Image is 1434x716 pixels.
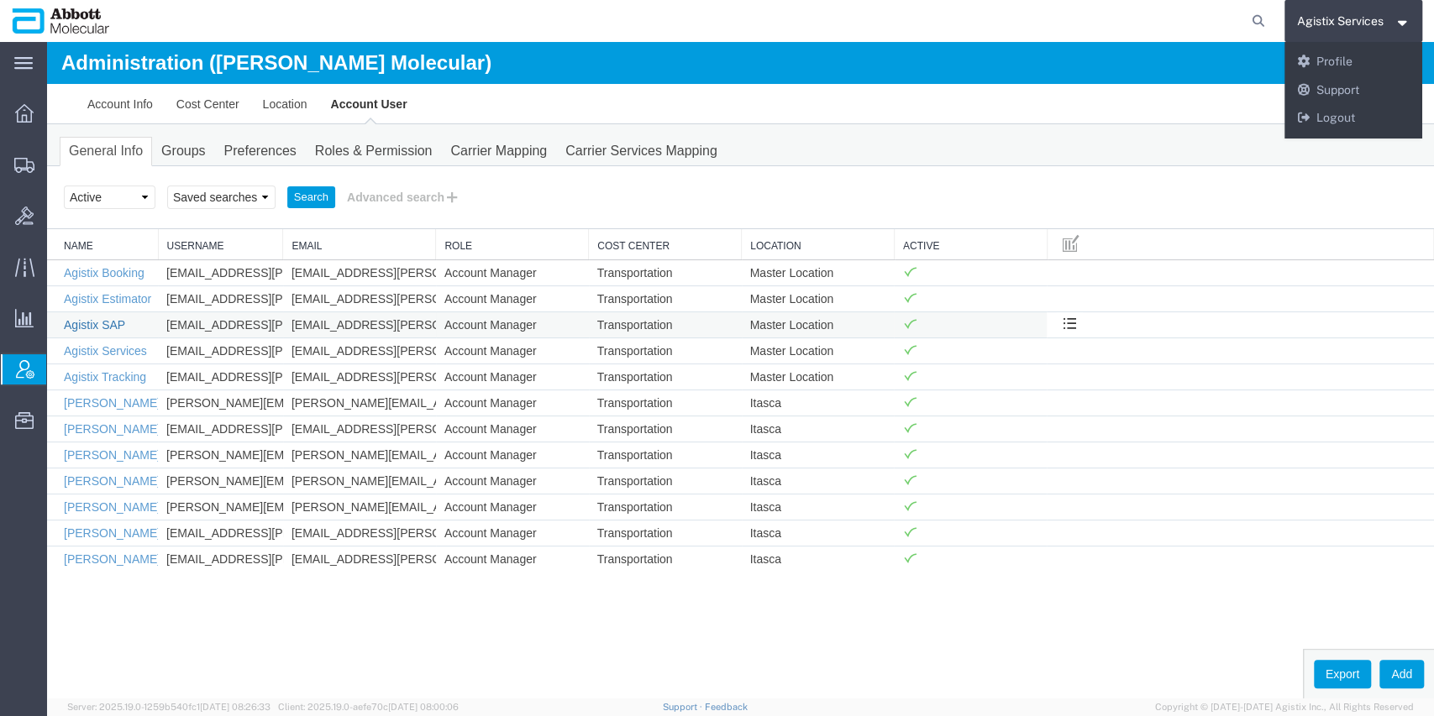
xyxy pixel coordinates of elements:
[389,400,542,426] td: Account Manager
[389,187,542,218] th: Role
[67,702,271,712] span: Server: 2025.19.0-1259b540fc1
[200,702,271,712] span: [DATE] 08:26:33
[542,295,695,321] td: Transportation
[17,197,102,212] a: Name
[288,141,425,170] button: Advanced search
[389,295,542,321] td: Account Manager
[278,702,459,712] span: Client: 2025.19.0-aefe70c
[1332,618,1377,646] button: Add
[1155,700,1414,714] span: Copyright © [DATE]-[DATE] Agistix Inc., All Rights Reserved
[695,187,848,218] th: Location
[542,348,695,374] td: Transportation
[47,42,1434,698] iframe: FS Legacy Container
[236,452,389,478] td: [PERSON_NAME][EMAIL_ADDRESS][PERSON_NAME][PERSON_NAME][DOMAIN_NAME]
[236,400,389,426] td: [PERSON_NAME][EMAIL_ADDRESS][PERSON_NAME][DOMAIN_NAME]
[17,484,113,498] a: [PERSON_NAME]
[236,217,389,243] td: [EMAIL_ADDRESS][PERSON_NAME][DOMAIN_NAME]
[389,504,542,530] td: Account Manager
[1284,104,1423,133] a: Logout
[695,348,848,374] td: Itasca
[1296,11,1411,31] button: Agistix Services
[111,321,236,348] td: [EMAIL_ADDRESS][PERSON_NAME][DOMAIN_NAME]
[1284,48,1423,76] a: Profile
[17,354,113,368] a: [PERSON_NAME]
[542,217,695,243] td: Transportation
[236,269,389,295] td: [EMAIL_ADDRESS][PERSON_NAME][DOMAIN_NAME]
[695,295,848,321] td: Master Location
[17,276,78,290] a: Agistix SAP
[236,426,389,452] td: [PERSON_NAME][EMAIL_ADDRESS][PERSON_NAME][PERSON_NAME][DOMAIN_NAME]
[111,374,236,400] td: [EMAIL_ADDRESS][PERSON_NAME][DOMAIN_NAME]
[111,348,236,374] td: [PERSON_NAME][EMAIL_ADDRESS][PERSON_NAME][PERSON_NAME][DOMAIN_NAME]
[389,374,542,400] td: Account Manager
[389,478,542,504] td: Account Manager
[389,269,542,295] td: Account Manager
[509,95,680,124] a: Carrier Services Mapping
[204,42,272,82] a: Location
[695,321,848,348] td: Master Location
[1009,187,1039,217] button: Manage table columns
[550,197,685,212] a: Cost Center
[1284,76,1423,105] a: Support
[695,269,848,295] td: Master Location
[240,144,288,166] button: Search
[111,452,236,478] td: [PERSON_NAME][EMAIL_ADDRESS][PERSON_NAME][PERSON_NAME][DOMAIN_NAME]
[244,197,380,212] a: Email
[542,243,695,269] td: Transportation
[236,187,389,218] th: Email
[389,348,542,374] td: Account Manager
[542,400,695,426] td: Transportation
[542,426,695,452] td: Transportation
[168,95,259,124] a: Preferences
[695,504,848,530] td: Itasca
[236,321,389,348] td: [EMAIL_ADDRESS][PERSON_NAME][DOMAIN_NAME]
[1297,12,1384,30] span: Agistix Services
[271,42,371,82] a: Account User
[120,197,228,212] a: Username
[13,95,105,124] a: General Info
[695,426,848,452] td: Itasca
[542,269,695,295] td: Transportation
[111,217,236,243] td: [EMAIL_ADDRESS][PERSON_NAME][DOMAIN_NAME]
[389,321,542,348] td: Account Manager
[111,295,236,321] td: [EMAIL_ADDRESS][PERSON_NAME][DOMAIN_NAME]
[1267,618,1324,646] button: Export
[17,224,97,238] a: Agistix Booking
[111,243,236,269] td: [EMAIL_ADDRESS][PERSON_NAME][DOMAIN_NAME]
[663,702,705,712] a: Support
[236,295,389,321] td: [EMAIL_ADDRESS][PERSON_NAME][DOMAIN_NAME]
[704,702,747,712] a: Feedback
[695,374,848,400] td: Itasca
[388,702,459,712] span: [DATE] 08:00:06
[111,504,236,530] td: [EMAIL_ADDRESS][PERSON_NAME][DOMAIN_NAME]
[236,504,389,530] td: [EMAIL_ADDRESS][PERSON_NAME][DOMAIN_NAME]
[236,348,389,374] td: [PERSON_NAME][EMAIL_ADDRESS][PERSON_NAME][PERSON_NAME][DOMAIN_NAME]
[259,95,395,124] a: Roles & Permission
[394,95,509,124] a: Carrier Mapping
[12,8,110,34] img: logo
[236,243,389,269] td: [EMAIL_ADDRESS][PERSON_NAME][DOMAIN_NAME]
[542,374,695,400] td: Transportation
[695,217,848,243] td: Master Location
[542,504,695,530] td: Transportation
[695,400,848,426] td: Itasca
[703,197,838,212] a: Location
[17,302,100,316] a: Agistix Services
[542,452,695,478] td: Transportation
[17,510,113,524] a: [PERSON_NAME]
[17,406,113,420] a: [PERSON_NAME]
[111,478,236,504] td: [EMAIL_ADDRESS][PERSON_NAME][DOMAIN_NAME]
[17,380,113,394] a: [PERSON_NAME]
[111,187,236,218] th: Username
[236,478,389,504] td: [EMAIL_ADDRESS][PERSON_NAME][DOMAIN_NAME]
[389,426,542,452] td: Account Manager
[542,321,695,348] td: Transportation
[542,187,695,218] th: Cost Center
[17,432,113,446] a: [PERSON_NAME]
[847,187,1000,218] th: Active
